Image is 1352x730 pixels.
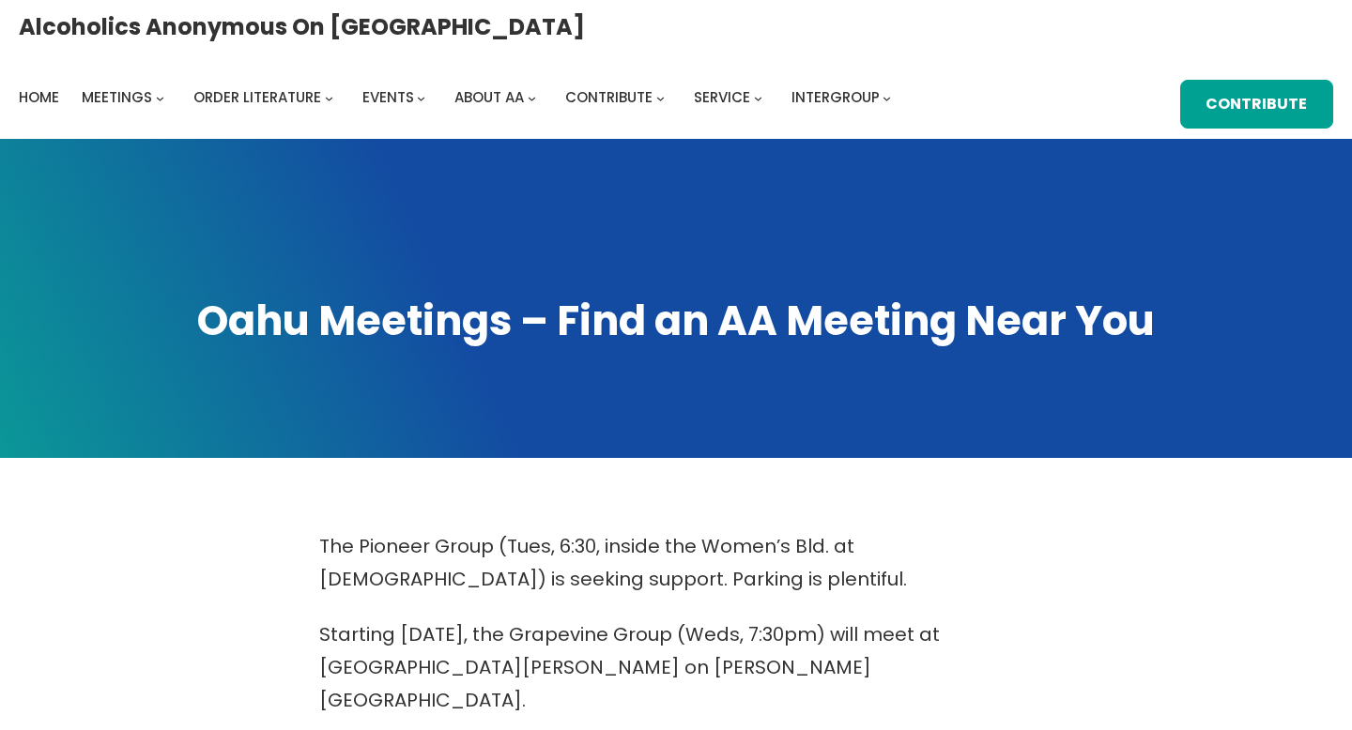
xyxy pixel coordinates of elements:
[19,84,59,111] a: Home
[19,7,585,47] a: Alcoholics Anonymous on [GEOGRAPHIC_DATA]
[319,618,1033,717] p: Starting [DATE], the Grapevine Group (Weds, 7:30pm) will meet at [GEOGRAPHIC_DATA][PERSON_NAME] o...
[656,93,665,101] button: Contribute submenu
[362,84,414,111] a: Events
[156,93,164,101] button: Meetings submenu
[694,87,750,107] span: Service
[82,87,152,107] span: Meetings
[883,93,891,101] button: Intergroup submenu
[82,84,152,111] a: Meetings
[528,93,536,101] button: About AA submenu
[362,87,414,107] span: Events
[454,87,524,107] span: About AA
[565,84,653,111] a: Contribute
[1180,80,1333,129] a: Contribute
[694,84,750,111] a: Service
[417,93,425,101] button: Events submenu
[565,87,653,107] span: Contribute
[754,93,762,101] button: Service submenu
[791,87,880,107] span: Intergroup
[791,84,880,111] a: Intergroup
[19,294,1333,349] h1: Oahu Meetings – Find an AA Meeting Near You
[19,84,898,111] nav: Intergroup
[325,93,333,101] button: Order Literature submenu
[454,84,524,111] a: About AA
[193,87,321,107] span: Order Literature
[319,530,1033,596] p: The Pioneer Group (Tues, 6:30, inside the Women’s Bld. at [DEMOGRAPHIC_DATA]) is seeking support....
[19,87,59,107] span: Home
